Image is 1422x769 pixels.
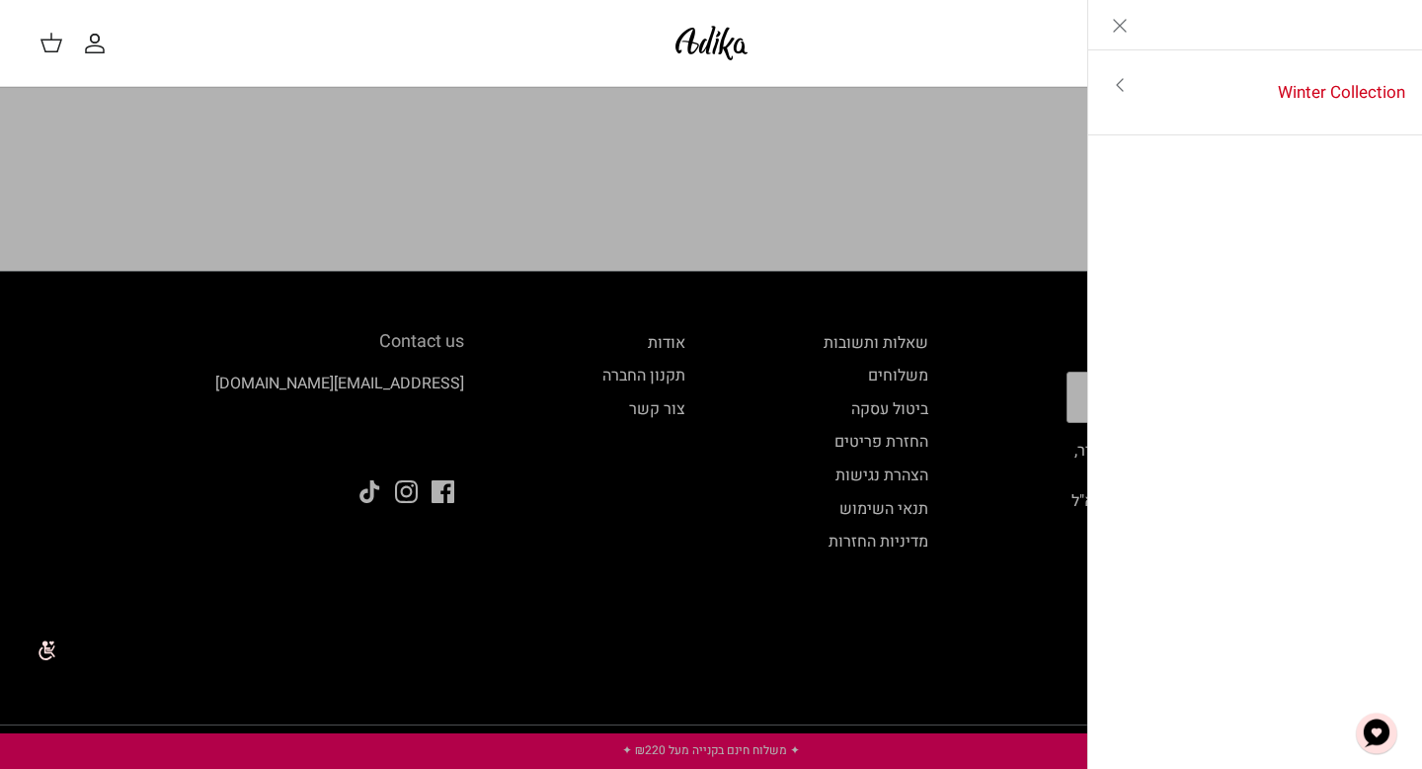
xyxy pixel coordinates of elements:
[15,624,69,678] img: accessibility_icon02.svg
[1347,704,1406,763] button: צ'אט
[83,32,115,55] a: החשבון שלי
[670,20,753,66] img: Adika IL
